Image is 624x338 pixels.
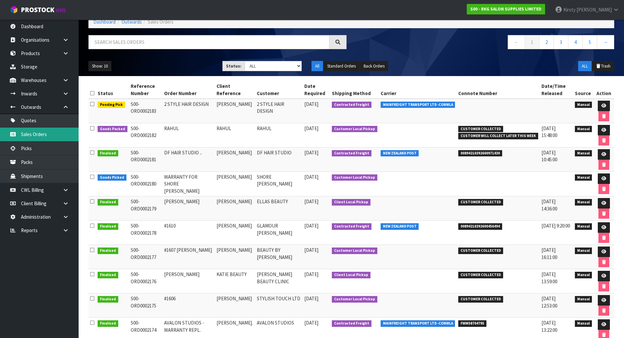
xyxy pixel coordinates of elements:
td: [PERSON_NAME] [215,293,255,318]
button: Show: 10 [88,61,111,71]
span: [DATE] [304,247,318,253]
span: [DATE] 15:48:00 [541,125,557,138]
span: Manual [575,174,592,181]
span: Pending Pick [98,102,125,108]
span: [DATE] [304,174,318,180]
td: RAHUL [162,123,215,148]
span: MAINFREIGHT TRANSPORT LTD -CONWLA [381,102,455,108]
td: S00-ORD0002182 [129,123,163,148]
span: Goods Picked [98,174,126,181]
td: #1610 [162,221,215,245]
span: [DATE] [304,101,318,107]
td: [PERSON_NAME] [215,245,255,269]
button: Back Orders [360,61,388,71]
span: Finalised [98,199,118,206]
span: [DATE] [304,198,318,205]
span: Customer Local Pickup [332,174,377,181]
a: ← [508,35,525,49]
span: Client Local Pickup [332,272,370,278]
th: Reference Number [129,81,163,99]
span: [DATE] 10:45:00 [541,149,557,163]
td: [PERSON_NAME] [215,99,255,123]
span: [DATE] [304,223,318,229]
span: FWM58704795 [458,320,486,327]
td: S00-ORD0002176 [129,269,163,293]
a: S00 - RKG SALON SUPPLIES LIMITED [467,4,545,14]
td: S00-ORD0002183 [129,99,163,123]
td: SHORE [PERSON_NAME] [255,172,303,196]
strong: S00 - RKG SALON SUPPLIES LIMITED [470,6,541,12]
th: Date/Time Released [540,81,573,99]
span: CUSTOMER COLLECTED [458,296,503,303]
span: [DATE] 14:36:00 [541,198,557,211]
span: Contracted Freight [332,150,371,157]
td: ELLAS BEAUTY [255,196,303,221]
span: NEW ZEALAND POST [381,223,419,230]
td: 2 STYLE HAIR DESIGN [255,99,303,123]
span: Manual [575,320,592,327]
button: All [312,61,323,71]
span: [DATE] 13:59:00 [541,271,557,284]
span: Customer Local Pickup [332,248,377,254]
span: [DATE] [304,271,318,277]
td: WARRANTY FOR SHORE [PERSON_NAME] [162,172,215,196]
th: Connote Number [457,81,540,99]
td: [PERSON_NAME] [215,221,255,245]
span: Sales Orders [148,19,174,25]
span: [DATE] [304,295,318,302]
span: [DATE] 12:53:00 [541,295,557,308]
td: GLAMOUR [PERSON_NAME] [255,221,303,245]
span: Contracted Freight [332,320,371,327]
td: S00-ORD0002177 [129,245,163,269]
span: CUSTOMER COLLECTED [458,272,503,278]
th: Date Required [303,81,330,99]
span: [DATE] 13:22:00 [541,320,557,333]
th: Carrier [379,81,457,99]
th: Status [96,81,129,99]
span: [PERSON_NAME] [577,7,612,13]
span: Customer Local Pickup [332,126,377,132]
span: Manual [575,272,592,278]
span: 00894210392600456494 [458,223,502,230]
td: #1607 [PERSON_NAME] [162,245,215,269]
th: Client Reference [215,81,255,99]
span: CUSTOMER COLLECTED [458,126,503,132]
span: Kirsty [563,7,576,13]
span: [DATE] 16:11:00 [541,247,557,260]
span: Finalised [98,223,118,230]
span: CUSTOMER COLLECTED [458,199,503,206]
td: DF HAIR STUDIO .. [162,148,215,172]
span: Manual [575,223,592,230]
td: S00-ORD0002178 [129,221,163,245]
button: ALL [578,61,592,71]
span: Manual [575,248,592,254]
small: WMS [56,7,66,13]
td: BEAUTY BY [PERSON_NAME] [255,245,303,269]
td: [PERSON_NAME] [215,148,255,172]
span: Contracted Freight [332,102,371,108]
span: [DATE] [304,149,318,156]
span: Contracted Freight [332,223,371,230]
a: 4 [568,35,583,49]
td: #1606 [162,293,215,318]
td: [PERSON_NAME] [215,196,255,221]
span: ProStock [21,6,54,14]
button: Standard Orders [324,61,359,71]
span: Manual [575,102,592,108]
span: [DATE] 9:20:00 [541,223,570,229]
td: STYLISH TOUCH LTD [255,293,303,318]
span: Finalised [98,296,118,303]
button: Trash [592,61,614,71]
span: CUSTOMER WILL COLLECT LATER THIS WEEK [458,133,538,139]
span: MAINFREIGHT TRANSPORT LTD -CONWLA [381,320,455,327]
a: 2 [539,35,554,49]
span: Manual [575,126,592,132]
td: [PERSON_NAME] [162,196,215,221]
td: [PERSON_NAME] [162,269,215,293]
span: Manual [575,199,592,206]
th: Source [573,81,594,99]
td: [PERSON_NAME] [215,172,255,196]
a: 1 [525,35,539,49]
img: cube-alt.png [10,6,18,14]
td: DF HAIR STUDIO [255,148,303,172]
